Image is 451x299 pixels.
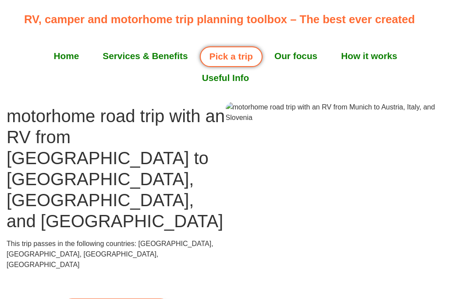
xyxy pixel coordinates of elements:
[42,45,91,67] a: Home
[329,45,409,67] a: How it works
[190,67,261,89] a: Useful Info
[24,45,427,89] nav: Menu
[91,45,199,67] a: Services & Benefits
[263,45,329,67] a: Our focus
[24,11,432,28] p: RV, camper and motorhome trip planning toolbox – The best ever created
[226,102,445,123] img: motorhome road trip with an RV from Munich to Austria, Italy, and Slovenia
[7,106,226,232] h1: motorhome road trip with an RV from [GEOGRAPHIC_DATA] to [GEOGRAPHIC_DATA], [GEOGRAPHIC_DATA], an...
[200,46,263,67] a: Pick a trip
[7,240,213,268] span: This trip passes in the following countries: [GEOGRAPHIC_DATA], [GEOGRAPHIC_DATA], [GEOGRAPHIC_DA...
